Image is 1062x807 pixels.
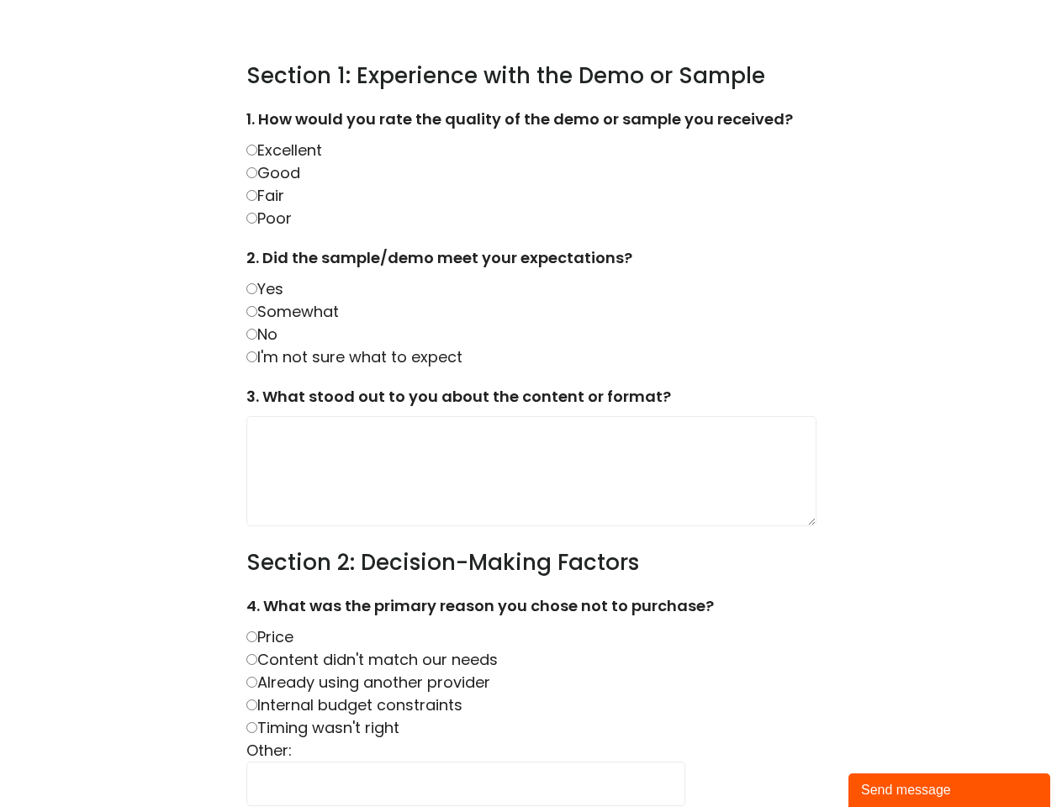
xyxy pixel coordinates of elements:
[246,722,257,733] input: Timing wasn't right
[246,549,816,578] h3: Section 2: Decision-Making Factors
[246,167,257,178] input: Good
[246,246,816,277] label: 2. Did the sample/demo meet your expectations?
[246,626,293,647] label: Price
[246,62,816,91] h3: Section 1: Experience with the Demo or Sample
[246,649,498,670] label: Content didn't match our needs
[246,278,283,299] label: Yes
[246,162,300,183] label: Good
[246,145,257,156] input: Excellent
[246,324,277,345] label: No
[246,108,816,139] label: 1. How would you rate the quality of the demo or sample you received?
[246,672,490,693] label: Already using another provider
[246,385,816,416] label: 3. What stood out to you about the content or format?
[246,346,462,367] label: I'm not sure what to expect
[246,301,339,322] label: Somewhat
[246,717,399,738] label: Timing wasn't right
[246,140,322,161] label: Excellent
[246,740,292,761] label: Other:
[246,351,257,362] input: I'm not sure what to expect
[246,185,284,206] label: Fair
[246,213,257,224] input: Poor
[246,631,257,642] input: Price
[246,208,292,229] label: Poor
[848,770,1054,807] iframe: chat widget
[246,329,257,340] input: No
[246,699,257,710] input: Internal budget constraints
[246,694,462,715] label: Internal budget constraints
[246,306,257,317] input: Somewhat
[246,190,257,201] input: Fair
[246,677,257,688] input: Already using another provider
[246,283,257,294] input: Yes
[246,594,816,625] label: 4. What was the primary reason you chose not to purchase?
[246,654,257,665] input: Content didn't match our needs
